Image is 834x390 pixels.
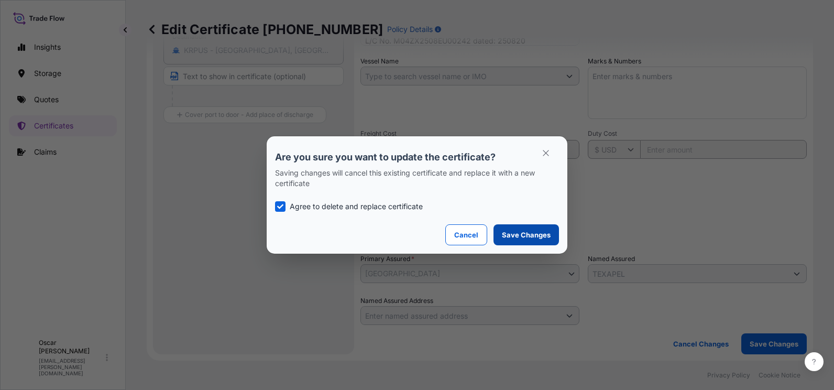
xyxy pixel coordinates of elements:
[454,230,478,240] p: Cancel
[275,151,559,164] p: Are you sure you want to update the certificate?
[493,224,559,245] button: Save Changes
[275,168,559,189] p: Saving changes will cancel this existing certificate and replace it with a new certificate
[502,230,551,240] p: Save Changes
[445,224,487,245] button: Cancel
[290,201,423,212] p: Agree to delete and replace certificate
